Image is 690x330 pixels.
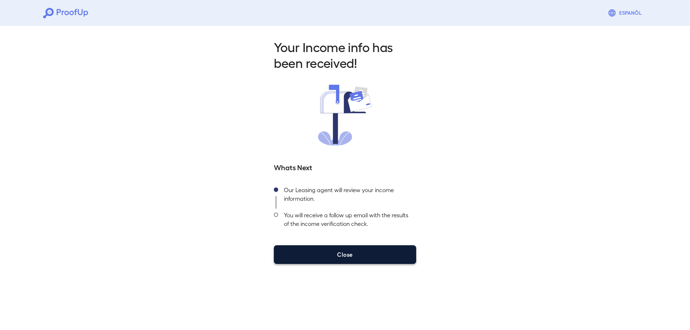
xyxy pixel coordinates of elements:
[278,183,416,209] div: Our Leasing agent will review your income information.
[318,85,372,145] img: received.svg
[274,39,416,70] h2: Your Income info has been received!
[278,209,416,234] div: You will receive a follow up email with the results of the income verification check.
[274,245,416,264] button: Close
[274,162,416,172] h5: Whats Next
[605,6,647,20] button: Espanõl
